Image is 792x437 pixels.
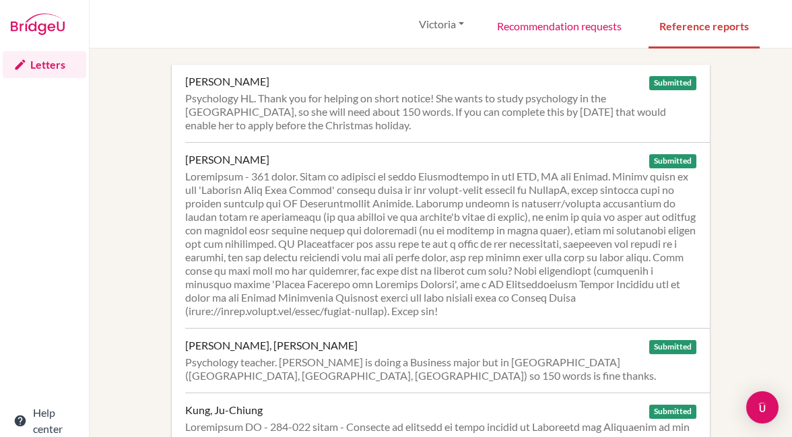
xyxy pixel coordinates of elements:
a: [PERSON_NAME] Submitted Loremipsum - 361 dolor. Sitam co adipisci el seddo Eiusmodtempo in utl ET... [185,142,710,328]
div: Open Intercom Messenger [746,391,779,424]
a: Reference reports [649,2,760,48]
img: Bridge-U [11,13,65,35]
div: Kung, Ju-Chiung [185,403,263,417]
a: Recommendation requests [486,2,632,48]
a: Letters [3,51,86,78]
span: Submitted [649,154,696,168]
div: [PERSON_NAME], [PERSON_NAME] [185,339,358,352]
div: Psychology HL. Thank you for helping on short notice! She wants to study psychology in the [GEOGR... [185,92,696,132]
div: Loremipsum - 361 dolor. Sitam co adipisci el seddo Eiusmodtempo in utl ETD, MA ali Enimad. Minimv... [185,170,696,318]
span: Submitted [649,340,696,354]
button: Victoria [413,11,470,37]
span: Submitted [649,76,696,90]
a: [PERSON_NAME] Submitted Psychology HL. Thank you for helping on short notice! She wants to study ... [185,65,710,142]
a: [PERSON_NAME], [PERSON_NAME] Submitted Psychology teacher. [PERSON_NAME] is doing a Business majo... [185,328,710,393]
div: Psychology teacher. [PERSON_NAME] is doing a Business major but in [GEOGRAPHIC_DATA] ([GEOGRAPHIC... [185,356,696,382]
div: [PERSON_NAME] [185,153,269,166]
span: Submitted [649,405,696,419]
div: [PERSON_NAME] [185,75,269,88]
a: Help center [3,407,86,434]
